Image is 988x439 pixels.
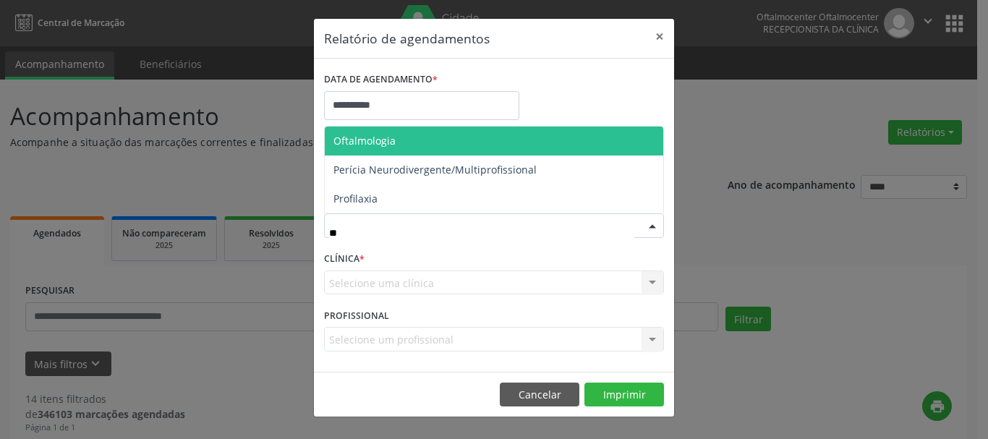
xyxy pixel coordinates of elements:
span: Perícia Neurodivergente/Multiprofissional [333,163,537,176]
span: Oftalmologia [333,134,396,148]
h5: Relatório de agendamentos [324,29,490,48]
label: CLÍNICA [324,248,365,270]
span: Profilaxia [333,192,378,205]
label: PROFISSIONAL [324,304,389,327]
button: Cancelar [500,383,579,407]
button: Close [645,19,674,54]
button: Imprimir [584,383,664,407]
label: DATA DE AGENDAMENTO [324,69,438,91]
